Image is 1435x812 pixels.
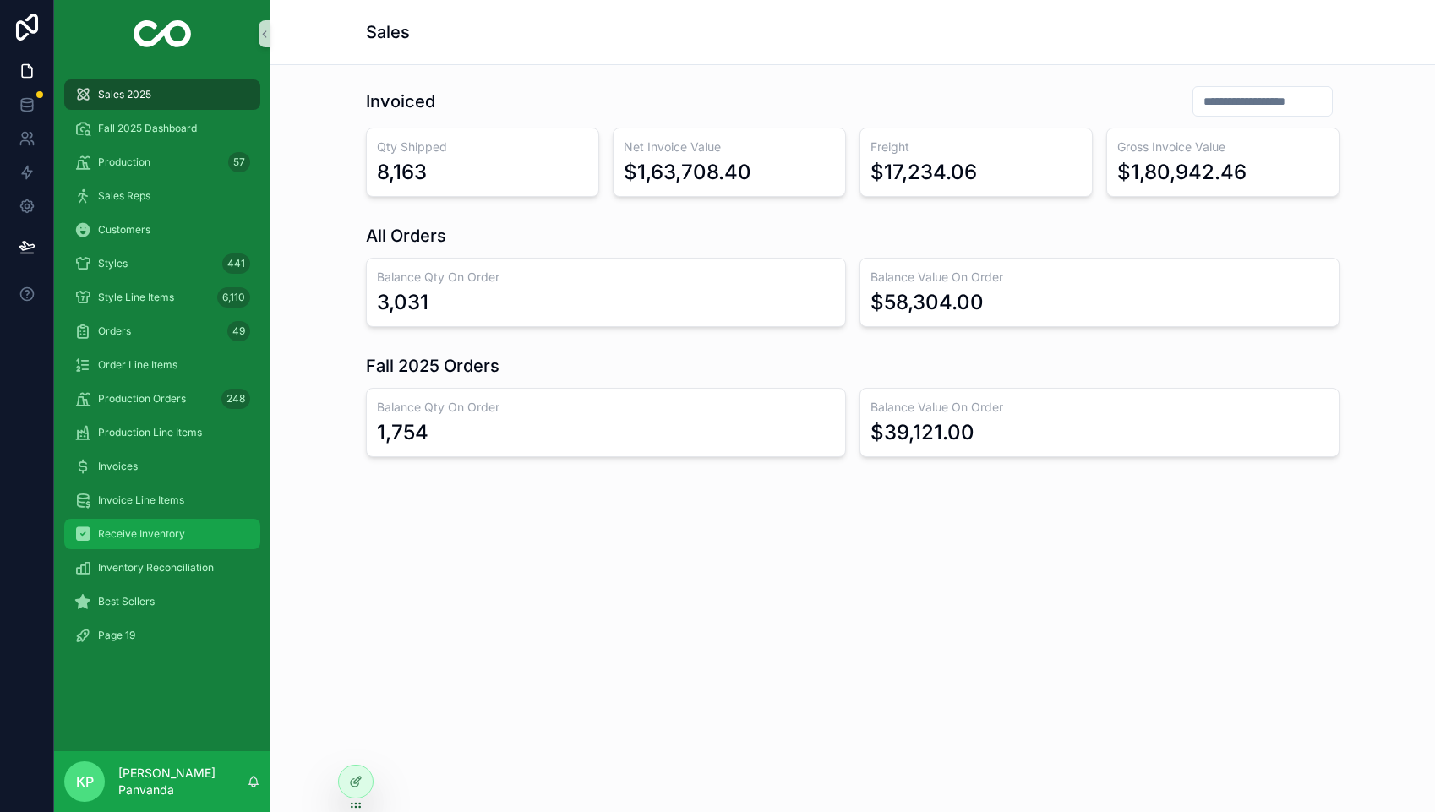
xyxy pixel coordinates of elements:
[98,88,151,101] span: Sales 2025
[98,122,197,135] span: Fall 2025 Dashboard
[64,350,260,380] a: Order Line Items
[98,595,155,608] span: Best Sellers
[377,419,428,446] div: 1,754
[624,139,835,155] h3: Net Invoice Value
[64,451,260,482] a: Invoices
[1117,159,1247,186] div: $1,80,942.46
[98,155,150,169] span: Production
[98,257,128,270] span: Styles
[366,20,410,44] h1: Sales
[377,289,428,316] div: 3,031
[98,629,135,642] span: Page 19
[64,147,260,177] a: Production57
[64,113,260,144] a: Fall 2025 Dashboard
[64,553,260,583] a: Inventory Reconciliation
[98,460,138,473] span: Invoices
[64,248,260,279] a: Styles441
[54,68,270,673] div: scrollable content
[98,189,150,203] span: Sales Reps
[870,399,1329,416] h3: Balance Value On Order
[64,384,260,414] a: Production Orders248
[870,159,977,186] div: $17,234.06
[98,291,174,304] span: Style Line Items
[98,392,186,406] span: Production Orders
[64,417,260,448] a: Production Line Items
[227,321,250,341] div: 49
[64,181,260,211] a: Sales Reps
[366,224,446,248] h1: All Orders
[98,426,202,439] span: Production Line Items
[1117,139,1329,155] h3: Gross Invoice Value
[98,223,150,237] span: Customers
[870,269,1329,286] h3: Balance Value On Order
[377,139,588,155] h3: Qty Shipped
[76,771,94,792] span: KP
[98,527,185,541] span: Receive Inventory
[366,354,499,378] h1: Fall 2025 Orders
[366,90,435,113] h1: Invoiced
[98,561,214,575] span: Inventory Reconciliation
[222,253,250,274] div: 441
[64,282,260,313] a: Style Line Items6,110
[870,419,974,446] div: $39,121.00
[98,358,177,372] span: Order Line Items
[98,493,184,507] span: Invoice Line Items
[870,289,984,316] div: $58,304.00
[64,620,260,651] a: Page 19
[377,269,835,286] h3: Balance Qty On Order
[134,20,192,47] img: App logo
[377,159,427,186] div: 8,163
[64,519,260,549] a: Receive Inventory
[64,79,260,110] a: Sales 2025
[217,287,250,308] div: 6,110
[64,586,260,617] a: Best Sellers
[624,159,751,186] div: $1,63,708.40
[228,152,250,172] div: 57
[221,389,250,409] div: 248
[98,324,131,338] span: Orders
[64,316,260,346] a: Orders49
[377,399,835,416] h3: Balance Qty On Order
[118,765,247,798] p: [PERSON_NAME] Panvanda
[870,139,1082,155] h3: Freight
[64,215,260,245] a: Customers
[64,485,260,515] a: Invoice Line Items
